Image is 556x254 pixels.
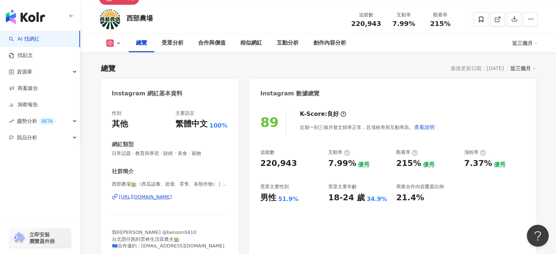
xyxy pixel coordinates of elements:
[396,149,418,156] div: 觀看率
[260,192,276,204] div: 男性
[300,120,435,134] div: 近期一到三個月發文頻率正常，且漲粉率與互動率高。
[464,158,492,169] div: 7.37%
[427,11,454,19] div: 觀看率
[396,183,444,190] div: 商業合作內容覆蓋比例
[209,122,227,130] span: 100%
[351,20,381,27] span: 220,943
[464,149,486,156] div: 漲粉率
[510,64,536,73] div: 近三個月
[367,195,387,203] div: 34.9%
[451,65,504,71] div: 最後更新日期：[DATE]
[126,14,153,23] div: 西部農場
[358,161,370,169] div: 優秀
[10,228,71,248] a: chrome extension立即安裝 瀏覽器外掛
[390,11,418,19] div: 互動率
[9,119,14,124] span: rise
[112,118,128,130] div: 其他
[9,85,38,92] a: 商案媒合
[414,124,435,130] span: 查看說明
[351,11,381,19] div: 追蹤數
[12,232,26,244] img: chrome extension
[198,39,226,48] div: 合作與價值
[392,20,415,27] span: 7.99%
[260,158,297,169] div: 220,943
[17,64,32,80] span: 資源庫
[240,39,262,48] div: 相似網紅
[512,37,538,49] div: 近三個月
[112,168,134,175] div: 社群簡介
[99,8,121,30] img: KOL Avatar
[175,110,194,117] div: 主要語言
[136,39,147,48] div: 總覽
[9,35,39,43] a: searchAI 找網紅
[9,101,38,109] a: 洞察報告
[414,120,435,134] button: 查看說明
[29,231,55,244] span: 立即安裝 瀏覽器外掛
[112,110,121,117] div: 性別
[494,161,506,169] div: 優秀
[260,149,275,156] div: 追蹤數
[112,141,134,148] div: 網紅類型
[328,183,357,190] div: 受眾主要年齡
[278,195,299,203] div: 51.9%
[423,161,435,169] div: 優秀
[17,113,56,129] span: 趨勢分析
[17,129,37,146] span: 競品分析
[162,39,184,48] div: 受眾分析
[112,90,183,98] div: Instagram 網紅基本資料
[112,181,228,187] span: 西部農場🧑🏼‍🌾（西瓜認養、批發、零售、各類作物） | _westernfarm
[277,39,299,48] div: 互動分析
[101,63,116,73] div: 總覽
[328,149,350,156] div: 互動率
[300,110,346,118] div: K-Score :
[430,20,451,27] span: 215%
[260,115,279,130] div: 89
[112,230,224,248] span: 我叫[PERSON_NAME] @benson0410 台北囝仔跑到雲林生活當農夫🧑🏼‍🌾 📪合作邀約：[EMAIL_ADDRESS][DOMAIN_NAME]
[112,194,228,200] a: [URL][DOMAIN_NAME]
[175,118,208,130] div: 繁體中文
[6,10,45,24] img: logo
[313,39,346,48] div: 創作內容分析
[327,110,339,118] div: 良好
[112,150,228,157] span: 日常話題 · 教育與學習 · 財經 · 美食 · 寵物
[9,52,33,59] a: 找貼文
[328,192,365,204] div: 18-24 歲
[39,118,56,125] div: BETA
[260,183,289,190] div: 受眾主要性別
[527,225,549,247] iframe: Help Scout Beacon - Open
[396,192,424,204] div: 21.4%
[119,194,172,200] div: [URL][DOMAIN_NAME]
[328,158,356,169] div: 7.99%
[396,158,421,169] div: 215%
[260,90,319,98] div: Instagram 數據總覽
